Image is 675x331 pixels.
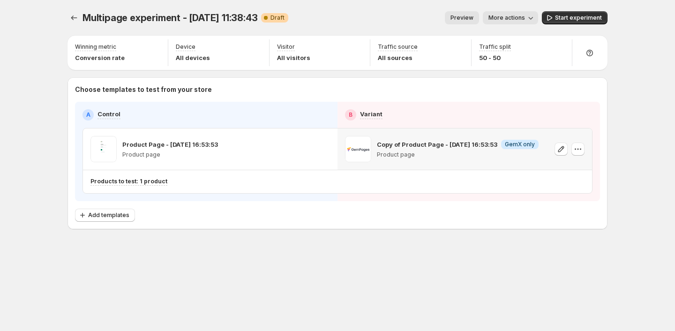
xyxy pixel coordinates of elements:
p: Winning metric [75,43,116,51]
span: Draft [270,14,285,22]
span: GemX only [505,141,535,148]
p: Device [176,43,195,51]
p: Products to test: 1 product [90,178,167,185]
button: Start experiment [542,11,607,24]
span: Multipage experiment - [DATE] 11:38:43 [82,12,257,23]
p: Control [97,109,120,119]
h2: A [86,111,90,119]
p: Conversion rate [75,53,125,62]
p: Product Page - [DATE] 16:53:53 [122,140,218,149]
p: Variant [360,109,382,119]
button: Experiments [67,11,81,24]
button: Preview [445,11,479,24]
p: Choose templates to test from your store [75,85,600,94]
p: Visitor [277,43,295,51]
p: Copy of Product Page - [DATE] 16:53:53 [377,140,497,149]
p: All devices [176,53,210,62]
img: Product Page - Aug 22, 16:53:53 [90,136,117,162]
p: Traffic source [378,43,418,51]
p: All visitors [277,53,310,62]
p: Product page [122,151,218,158]
p: All sources [378,53,418,62]
span: Preview [450,14,473,22]
button: Add templates [75,209,135,222]
button: More actions [483,11,538,24]
span: Start experiment [555,14,602,22]
p: Product page [377,151,539,158]
h2: B [349,111,352,119]
p: 50 - 50 [479,53,511,62]
span: More actions [488,14,525,22]
span: Add templates [88,211,129,219]
img: Copy of Product Page - Aug 22, 16:53:53 [345,136,371,162]
p: Traffic split [479,43,511,51]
